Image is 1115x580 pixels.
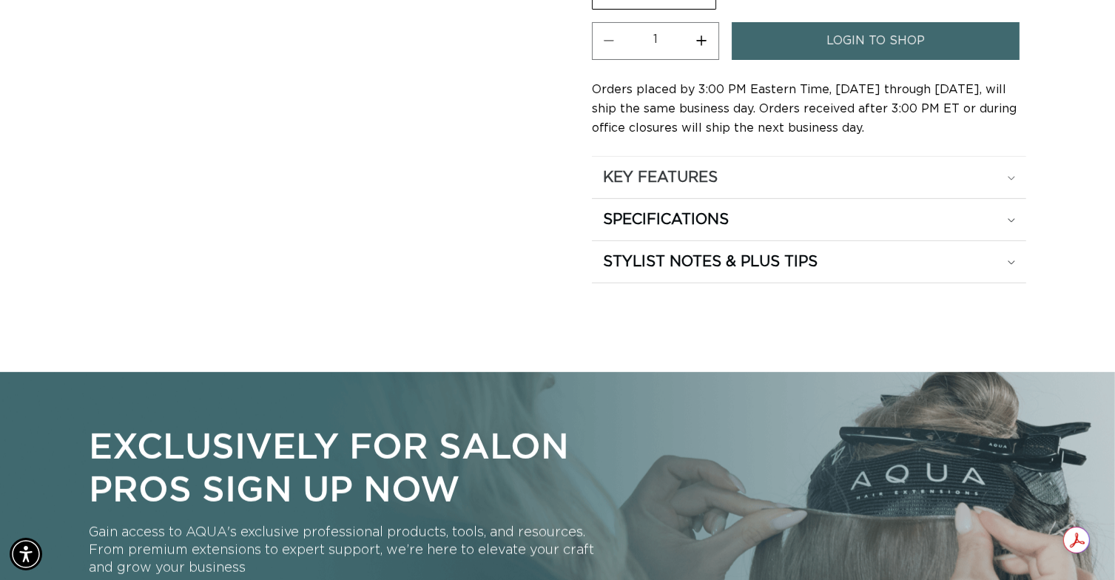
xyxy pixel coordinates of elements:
summary: SPECIFICATIONS [592,199,1026,240]
span: Orders placed by 3:00 PM Eastern Time, [DATE] through [DATE], will ship the same business day. Or... [592,84,1017,134]
h2: STYLIST NOTES & PLUS TIPS [603,252,818,272]
h2: SPECIFICATIONS [603,210,729,229]
h2: KEY FEATURES [603,168,718,187]
p: Exclusively for Salon Pros Sign Up Now [89,424,598,509]
a: login to shop [732,22,1020,60]
summary: STYLIST NOTES & PLUS TIPS [592,241,1026,283]
span: login to shop [826,22,925,60]
iframe: Chat Widget [1041,509,1115,580]
div: Accessibility Menu [10,538,42,570]
p: Gain access to AQUA's exclusive professional products, tools, and resources. From premium extensi... [89,524,598,577]
summary: KEY FEATURES [592,157,1026,198]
